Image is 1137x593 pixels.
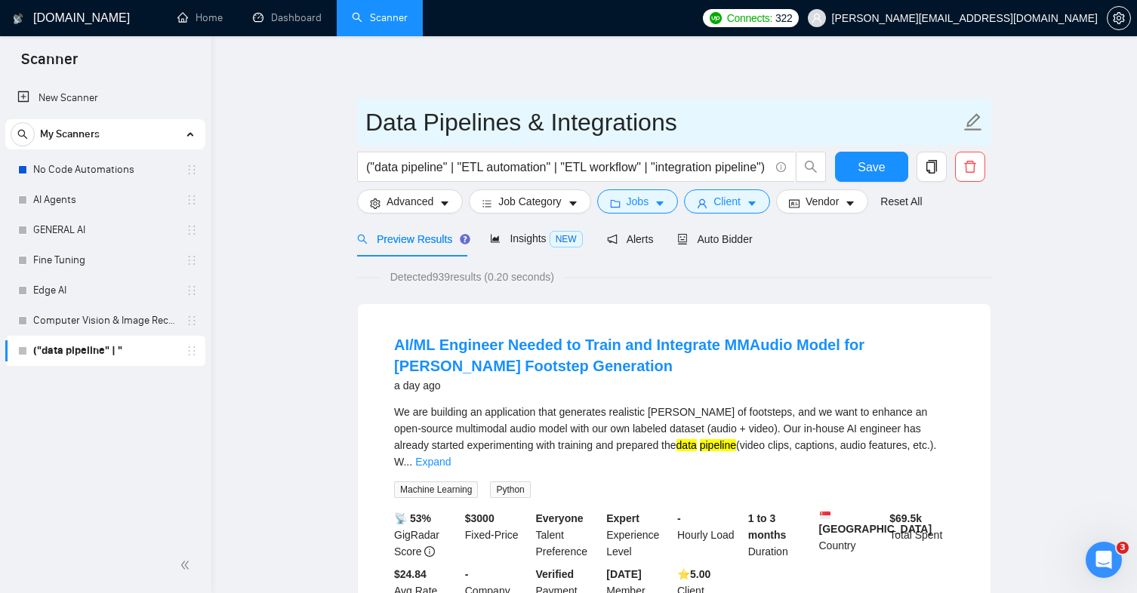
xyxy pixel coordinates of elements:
[33,245,177,275] a: Fine Tuning
[917,160,946,174] span: copy
[387,193,433,210] span: Advanced
[713,193,741,210] span: Client
[816,510,887,560] div: Country
[465,568,469,580] b: -
[380,269,565,285] span: Detected 939 results (0.20 seconds)
[40,119,100,149] span: My Scanners
[820,510,830,521] img: 🇸🇬
[366,158,769,177] input: Search Freelance Jobs...
[745,510,816,560] div: Duration
[727,10,772,26] span: Connects:
[963,112,983,132] span: edit
[5,83,205,113] li: New Scanner
[186,164,198,176] span: holder
[775,10,792,26] span: 322
[352,11,408,24] a: searchScanner
[1086,542,1122,578] iframe: Intercom live chat
[550,231,583,247] span: NEW
[1117,542,1129,554] span: 3
[465,512,495,524] b: $ 3000
[490,232,582,244] span: Insights
[858,158,885,177] span: Save
[607,234,618,244] span: notification
[835,152,908,182] button: Save
[889,512,922,524] b: $ 69.5k
[710,12,722,24] img: upwork-logo.png
[365,103,960,141] input: Scanner name...
[796,152,826,182] button: search
[880,193,922,210] a: Reset All
[482,198,492,209] span: bars
[607,233,654,245] span: Alerts
[1107,12,1131,24] a: setting
[357,234,368,244] span: search
[33,185,177,215] a: AI Agents
[819,510,932,535] b: [GEOGRAPHIC_DATA]
[536,568,575,580] b: Verified
[700,439,736,451] mark: pipeline
[533,510,604,560] div: Talent Preference
[394,376,954,395] div: a day ago
[747,198,757,209] span: caret-down
[186,254,198,266] span: holder
[394,336,864,374] a: AI/ML Engineer Needed to Train and Integrate MMAudio Model for [PERSON_NAME] Footstep Generation
[776,189,868,214] button: idcardVendorcaret-down
[677,234,688,244] span: robot
[674,510,745,560] div: Hourly Load
[370,198,381,209] span: setting
[394,512,431,524] b: 📡 53%
[17,83,193,113] a: New Scanner
[469,189,590,214] button: barsJob Categorycaret-down
[677,568,710,580] b: ⭐️ 5.00
[5,119,205,366] li: My Scanners
[186,315,198,327] span: holder
[677,233,752,245] span: Auto Bidder
[498,193,561,210] span: Job Category
[186,284,198,296] span: holder
[186,345,198,357] span: holder
[403,456,412,468] span: ...
[490,481,530,498] span: Python
[462,510,533,560] div: Fixed-Price
[9,48,90,80] span: Scanner
[394,481,478,498] span: Machine Learning
[606,568,641,580] b: [DATE]
[536,512,584,524] b: Everyone
[394,404,954,470] div: We are building an application that generates realistic [PERSON_NAME] of footsteps, and we want t...
[33,336,177,366] a: ("data pipeline" | "
[956,160,984,174] span: delete
[186,224,198,236] span: holder
[748,512,787,541] b: 1 to 3 months
[917,152,947,182] button: copy
[627,193,649,210] span: Jobs
[776,162,786,172] span: info-circle
[33,306,177,336] a: Computer Vision & Image Recognition
[33,155,177,185] a: No Code Automations
[610,198,621,209] span: folder
[845,198,855,209] span: caret-down
[394,568,427,580] b: $24.84
[11,129,34,140] span: search
[812,13,822,23] span: user
[606,512,639,524] b: Expert
[253,11,322,24] a: dashboardDashboard
[886,510,957,560] div: Total Spent
[33,215,177,245] a: GENERAL AI
[357,233,466,245] span: Preview Results
[490,233,501,244] span: area-chart
[684,189,770,214] button: userClientcaret-down
[415,456,451,468] a: Expand
[186,194,198,206] span: holder
[33,275,177,306] a: Edge AI
[1108,12,1130,24] span: setting
[1107,6,1131,30] button: setting
[789,198,800,209] span: idcard
[603,510,674,560] div: Experience Level
[391,510,462,560] div: GigRadar Score
[697,198,707,209] span: user
[177,11,223,24] a: homeHome
[806,193,839,210] span: Vendor
[11,122,35,146] button: search
[955,152,985,182] button: delete
[677,512,681,524] b: -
